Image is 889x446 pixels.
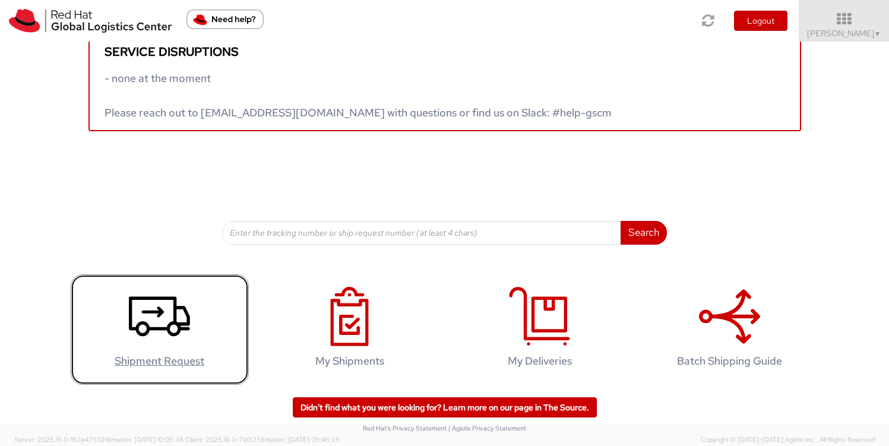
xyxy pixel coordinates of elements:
button: Search [621,221,667,245]
a: Batch Shipping Guide [641,274,819,385]
input: Enter the tracking number or ship request number (at least 4 chars) [222,221,621,245]
a: Red Hat's Privacy Statement [363,424,447,432]
a: Didn't find what you were looking for? Learn more on our page in The Source. [293,397,597,417]
a: Shipment Request [71,274,249,385]
img: rh-logistics-00dfa346123c4ec078e1.svg [9,9,172,33]
button: Need help? [186,10,264,29]
span: ▼ [874,29,881,39]
span: - none at the moment Please reach out to [EMAIL_ADDRESS][DOMAIN_NAME] with questions or find us o... [105,71,612,119]
span: [PERSON_NAME] [807,28,881,39]
button: Logout [734,11,787,31]
h4: My Shipments [273,355,426,367]
h4: Batch Shipping Guide [653,355,806,367]
span: master, [DATE] 09:46:25 [265,435,340,444]
h4: Shipment Request [83,355,236,367]
a: | Agistix Privacy Statement [448,424,526,432]
a: My Shipments [261,274,439,385]
h5: Service disruptions [105,45,785,58]
h4: My Deliveries [463,355,616,367]
a: Service disruptions - none at the moment Please reach out to [EMAIL_ADDRESS][DOMAIN_NAME] with qu... [88,35,801,131]
span: Server: 2025.19.0-192a4753216 [14,435,184,444]
span: Copyright © [DATE]-[DATE] Agistix Inc., All Rights Reserved [701,435,875,445]
span: Client: 2025.18.0-71d3358 [185,435,340,444]
span: master, [DATE] 10:05:38 [111,435,184,444]
a: My Deliveries [451,274,629,385]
